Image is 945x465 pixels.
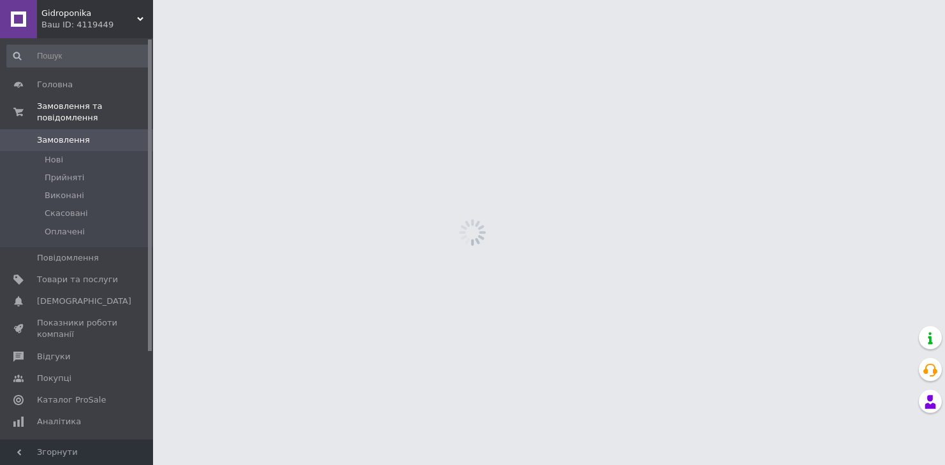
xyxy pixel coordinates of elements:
span: Повідомлення [37,252,99,264]
span: Нові [45,154,63,166]
span: Замовлення [37,134,90,146]
input: Пошук [6,45,150,68]
span: Відгуки [37,351,70,362]
span: Показники роботи компанії [37,317,118,340]
span: Скасовані [45,208,88,219]
span: Покупці [37,373,71,384]
span: Виконані [45,190,84,201]
span: [DEMOGRAPHIC_DATA] [37,296,131,307]
span: Оплачені [45,226,85,238]
span: Аналітика [37,416,81,427]
div: Ваш ID: 4119449 [41,19,153,31]
span: Головна [37,79,73,90]
span: Прийняті [45,172,84,183]
span: Замовлення та повідомлення [37,101,153,124]
span: Управління сайтом [37,438,118,461]
span: Каталог ProSale [37,394,106,406]
span: Товари та послуги [37,274,118,285]
span: Gidroponika [41,8,137,19]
